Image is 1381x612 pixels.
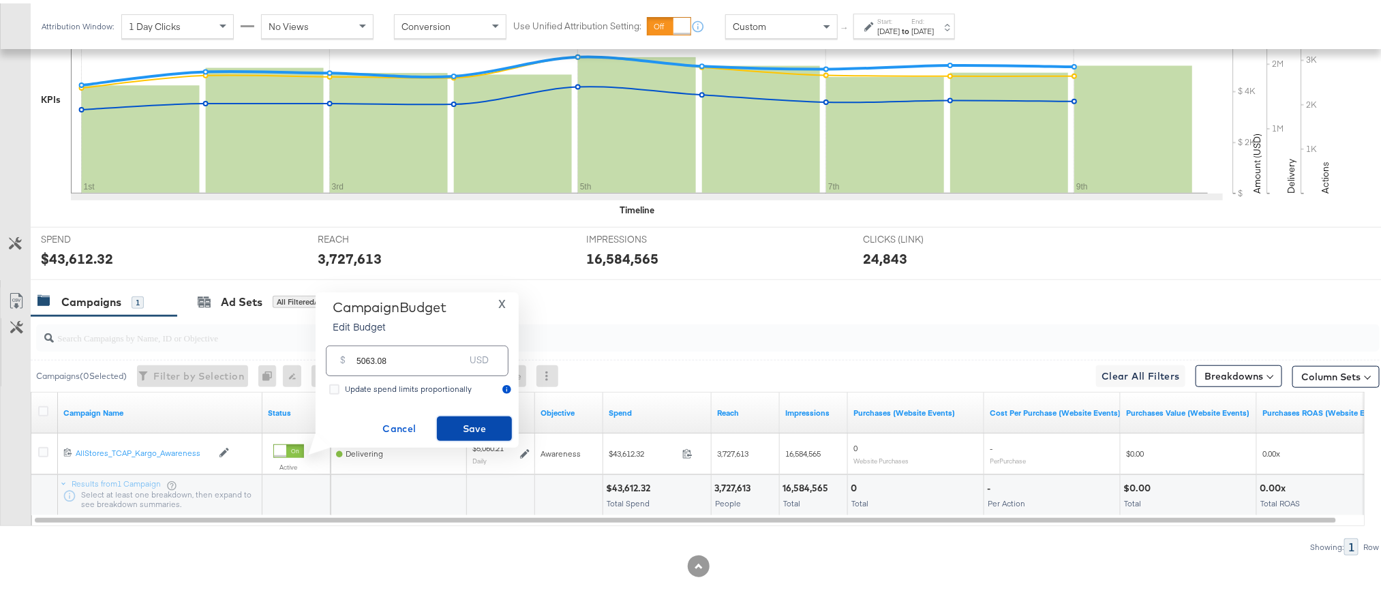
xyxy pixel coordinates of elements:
div: 0 [851,478,861,491]
div: 1 [132,293,144,305]
span: X [499,291,506,310]
span: 0.00x [1262,445,1280,455]
span: People [715,495,741,505]
a: The number of times a purchase was made tracked by your Custom Audience pixel on your website aft... [853,404,979,415]
div: $43,612.32 [606,478,654,491]
button: Clear All Filters [1096,362,1185,384]
text: Delivery [1285,155,1297,190]
div: Attribution Window: [41,18,115,28]
text: Actions [1319,158,1331,190]
span: Total [851,495,868,505]
span: $0.00 [1126,445,1144,455]
div: 0 [258,362,283,384]
label: Active [273,459,304,468]
div: $43,612.32 [41,245,113,265]
label: Use Unified Attribution Setting: [513,16,641,29]
span: SPEND [41,230,143,243]
div: 3,727,613 [714,478,755,491]
div: USD [464,348,494,372]
div: $ [335,348,351,372]
div: KPIs [41,90,61,103]
span: Delivering [346,445,383,455]
span: 0 [853,440,858,450]
span: 3,727,613 [717,445,748,455]
span: ↑ [839,23,852,28]
div: [DATE] [877,22,900,33]
span: Update spend limits proportionally [345,380,472,391]
div: 0.00x [1260,478,1290,491]
div: 24,843 [863,245,907,265]
span: Total [783,495,800,505]
a: The total amount spent to date. [609,404,706,415]
div: Campaign Budget [333,296,446,312]
span: Custom [733,17,766,29]
a: The number of people your ad was served to. [717,404,774,415]
span: - [990,440,992,450]
a: Your campaign name. [63,404,257,415]
span: Total [1124,495,1141,505]
a: Your campaign's objective. [541,404,598,415]
div: Row [1363,539,1380,549]
span: Awareness [541,445,581,455]
button: X [494,296,512,306]
div: 16,584,565 [783,478,832,491]
span: Conversion [401,17,451,29]
sub: Website Purchases [853,453,909,461]
div: $0.00 [1123,478,1155,491]
div: Timeline [620,200,654,213]
button: Save [437,413,512,438]
span: 16,584,565 [785,445,821,455]
div: Campaigns ( 0 Selected) [36,367,127,379]
span: Save [442,417,506,434]
span: No Views [269,17,309,29]
div: 16,584,565 [586,245,658,265]
div: $5,060.21 [472,440,504,450]
div: - [987,478,995,491]
div: [DATE] [911,22,934,33]
span: 1 Day Clicks [129,17,181,29]
span: Per Action [988,495,1025,505]
div: Showing: [1309,539,1344,549]
span: Total ROAS [1260,495,1300,505]
span: Cancel [367,417,431,434]
div: AllStores_TCAP_Kargo_Awareness [76,444,212,455]
input: Search Campaigns by Name, ID or Objective [54,316,1256,342]
button: Breakdowns [1196,362,1282,384]
span: IMPRESSIONS [586,230,688,243]
a: AllStores_TCAP_Kargo_Awareness [76,444,212,456]
a: Shows the current state of your Ad Campaign. [268,404,325,415]
span: REACH [318,230,420,243]
span: CLICKS (LINK) [863,230,965,243]
p: Edit Budget [333,316,446,330]
button: Column Sets [1292,363,1380,384]
span: $43,612.32 [609,445,677,455]
div: 3,727,613 [318,245,382,265]
button: Cancel [362,413,437,438]
sub: Daily [472,453,487,461]
sub: Per Purchase [990,453,1026,461]
text: Amount (USD) [1251,130,1263,190]
span: Total Spend [607,495,650,505]
a: The total value of the purchase actions tracked by your Custom Audience pixel on your website aft... [1126,404,1251,415]
a: The average cost for each purchase tracked by your Custom Audience pixel on your website after pe... [990,404,1121,415]
label: Start: [877,14,900,22]
input: Enter your budget [356,337,464,367]
strong: to [900,22,911,33]
a: The number of times your ad was served. On mobile apps an ad is counted as served the first time ... [785,404,843,415]
span: Clear All Filters [1102,365,1180,382]
div: All Filtered Ad Sets [273,292,346,305]
div: Ad Sets [221,291,262,307]
div: 1 [1344,535,1359,552]
div: Campaigns [61,291,121,307]
label: End: [911,14,934,22]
